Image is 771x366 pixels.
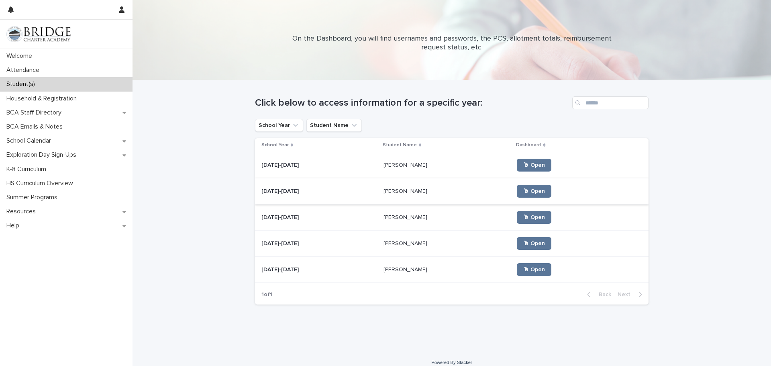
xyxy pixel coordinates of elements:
[517,263,551,276] a: 🖱 Open
[255,178,649,204] tr: [DATE]-[DATE][DATE]-[DATE] [PERSON_NAME][PERSON_NAME] 🖱 Open
[6,26,71,42] img: V1C1m3IdTEidaUdm9Hs0
[255,152,649,178] tr: [DATE]-[DATE][DATE]-[DATE] [PERSON_NAME][PERSON_NAME] 🖱 Open
[255,257,649,283] tr: [DATE]-[DATE][DATE]-[DATE] [PERSON_NAME][PERSON_NAME] 🖱 Open
[516,141,541,149] p: Dashboard
[3,95,83,102] p: Household & Registration
[383,186,429,195] p: [PERSON_NAME]
[523,162,545,168] span: 🖱 Open
[3,222,26,229] p: Help
[383,213,429,221] p: [PERSON_NAME]
[517,237,551,250] a: 🖱 Open
[517,159,551,172] a: 🖱 Open
[261,265,300,273] p: [DATE]-[DATE]
[3,180,80,187] p: HS Curriculum Overview
[523,241,545,246] span: 🖱 Open
[581,291,614,298] button: Back
[255,119,303,132] button: School Year
[3,80,41,88] p: Student(s)
[3,66,46,74] p: Attendance
[523,267,545,272] span: 🖱 Open
[306,119,362,132] button: Student Name
[383,265,429,273] p: [PERSON_NAME]
[523,215,545,220] span: 🖱 Open
[614,291,649,298] button: Next
[255,204,649,231] tr: [DATE]-[DATE][DATE]-[DATE] [PERSON_NAME][PERSON_NAME] 🖱 Open
[383,141,417,149] p: Student Name
[3,194,64,201] p: Summer Programs
[431,360,472,365] a: Powered By Stacker
[517,211,551,224] a: 🖱 Open
[261,160,300,169] p: [DATE]-[DATE]
[255,97,569,109] h1: Click below to access information for a specific year:
[261,186,300,195] p: [DATE]-[DATE]
[291,35,612,52] p: On the Dashboard, you will find usernames and passwords, the PCS, allotment totals, reimbursement...
[3,52,39,60] p: Welcome
[261,239,300,247] p: [DATE]-[DATE]
[572,96,649,109] input: Search
[523,188,545,194] span: 🖱 Open
[618,292,635,297] span: Next
[3,123,69,131] p: BCA Emails & Notes
[3,208,42,215] p: Resources
[255,285,279,305] p: 1 of 1
[261,141,289,149] p: School Year
[261,213,300,221] p: [DATE]-[DATE]
[255,231,649,257] tr: [DATE]-[DATE][DATE]-[DATE] [PERSON_NAME][PERSON_NAME] 🖱 Open
[383,160,429,169] p: [PERSON_NAME]
[517,185,551,198] a: 🖱 Open
[3,151,83,159] p: Exploration Day Sign-Ups
[3,166,53,173] p: K-8 Curriculum
[3,137,57,145] p: School Calendar
[383,239,429,247] p: [PERSON_NAME]
[3,109,68,117] p: BCA Staff Directory
[594,292,611,297] span: Back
